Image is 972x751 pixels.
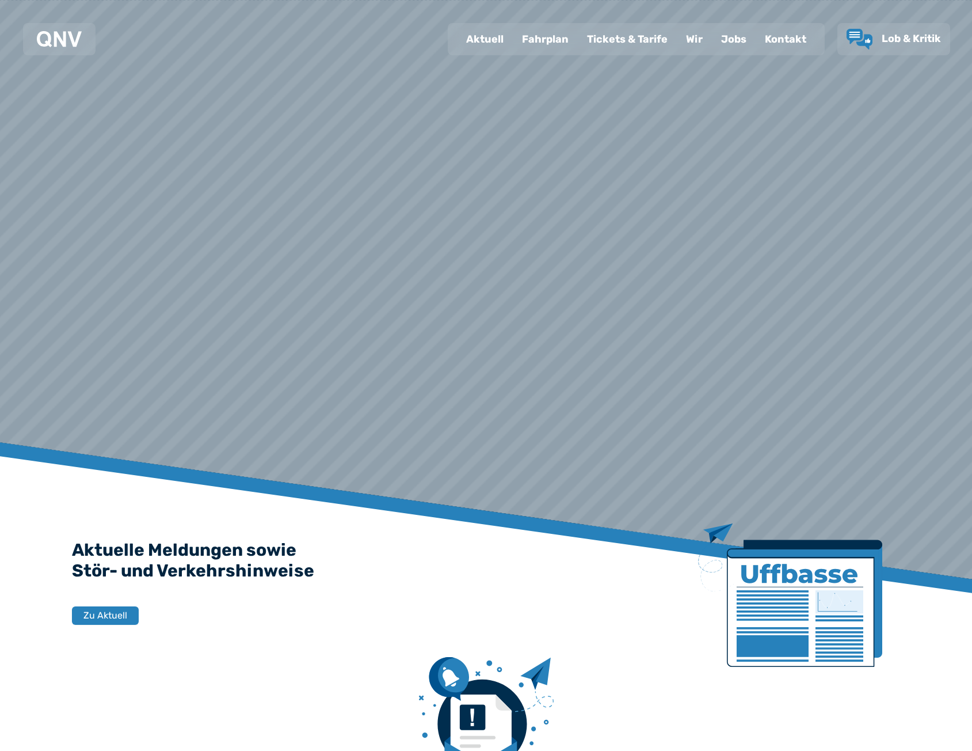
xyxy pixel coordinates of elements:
[37,31,82,47] img: QNV Logo
[72,540,901,581] h2: Aktuelle Meldungen sowie Stör- und Verkehrshinweise
[72,606,139,625] button: Zu Aktuell
[513,24,578,54] a: Fahrplan
[882,32,941,45] span: Lob & Kritik
[677,24,712,54] a: Wir
[847,29,941,50] a: Lob & Kritik
[37,28,82,51] a: QNV Logo
[457,24,513,54] a: Aktuell
[712,24,756,54] a: Jobs
[698,524,882,667] img: Zeitung mit Titel Uffbase
[756,24,815,54] a: Kontakt
[578,24,677,54] a: Tickets & Tarife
